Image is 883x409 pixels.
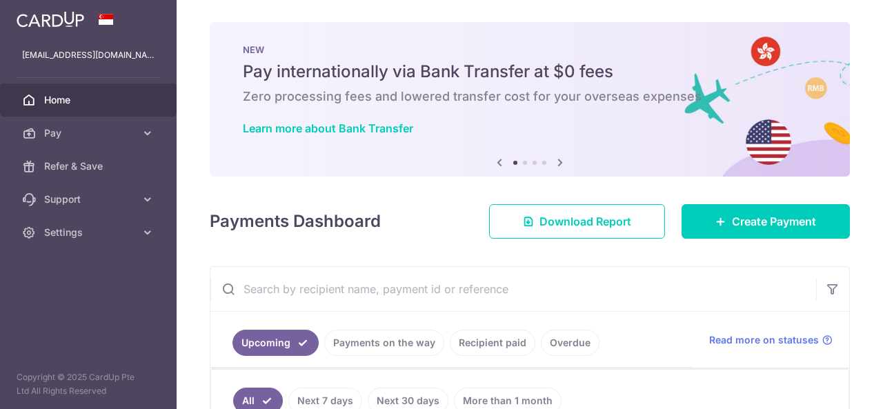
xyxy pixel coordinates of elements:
[709,333,819,347] span: Read more on statuses
[709,333,833,347] a: Read more on statuses
[243,44,817,55] p: NEW
[44,93,135,107] span: Home
[44,159,135,173] span: Refer & Save
[243,121,413,135] a: Learn more about Bank Transfer
[17,11,84,28] img: CardUp
[450,330,535,356] a: Recipient paid
[539,213,631,230] span: Download Report
[541,330,599,356] a: Overdue
[44,226,135,239] span: Settings
[243,88,817,105] h6: Zero processing fees and lowered transfer cost for your overseas expenses
[44,126,135,140] span: Pay
[324,330,444,356] a: Payments on the way
[732,213,816,230] span: Create Payment
[243,61,817,83] h5: Pay internationally via Bank Transfer at $0 fees
[232,330,319,356] a: Upcoming
[210,267,816,311] input: Search by recipient name, payment id or reference
[210,209,381,234] h4: Payments Dashboard
[210,22,850,177] img: Bank transfer banner
[489,204,665,239] a: Download Report
[22,48,155,62] p: [EMAIL_ADDRESS][DOMAIN_NAME]
[44,192,135,206] span: Support
[682,204,850,239] a: Create Payment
